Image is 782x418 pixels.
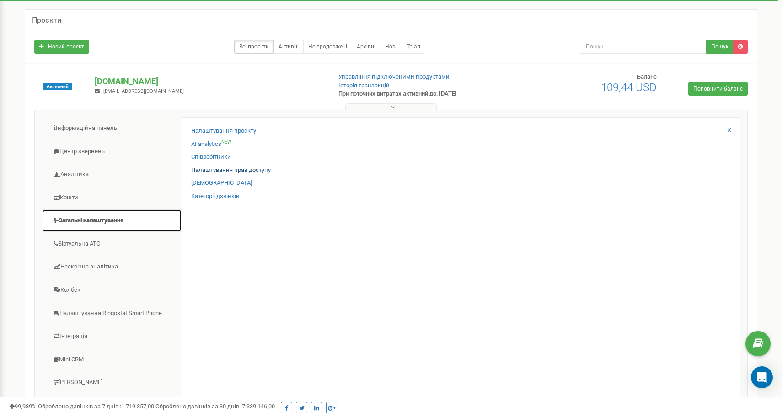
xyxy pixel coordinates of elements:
a: Категорії дзвінків [191,192,239,201]
span: 99,989% [9,403,37,410]
a: Інформаційна панель [42,117,182,139]
span: [EMAIL_ADDRESS][DOMAIN_NAME] [103,88,184,94]
sup: NEW [221,139,231,145]
p: При поточних витратах активний до: [DATE] [338,90,507,98]
a: AI analyticsNEW [191,140,231,149]
span: 109,44 USD [601,81,657,94]
a: Управління підключеними продуктами [338,73,450,80]
a: Всі проєкти [234,40,274,54]
span: Оброблено дзвінків за 7 днів : [38,403,154,410]
a: [DEMOGRAPHIC_DATA] [191,179,252,188]
a: Наскрізна аналітика [42,256,182,278]
div: Open Intercom Messenger [751,366,773,388]
a: Кошти [42,187,182,209]
a: Налаштування прав доступу [191,166,271,175]
p: [DOMAIN_NAME] [95,75,323,87]
h5: Проєкти [32,16,61,25]
a: Загальні налаштування [42,209,182,232]
a: Центр звернень [42,140,182,163]
span: Оброблено дзвінків за 30 днів : [155,403,275,410]
a: Не продовжені [303,40,352,54]
a: Віртуальна АТС [42,233,182,255]
span: Активний [43,83,72,90]
input: Пошук [580,40,707,54]
a: Інтеграція [42,325,182,348]
button: Пошук [706,40,734,54]
a: Тріал [402,40,425,54]
a: Налаштування проєкту [191,127,256,135]
a: Поповнити баланс [688,82,748,96]
a: Історія транзакцій [338,82,390,89]
a: Колбек [42,279,182,301]
a: Нові [380,40,402,54]
a: Активні [273,40,304,54]
a: Аналiтика [42,163,182,186]
u: 7 339 146,00 [242,403,275,410]
a: X [728,126,731,135]
a: [PERSON_NAME] [42,371,182,394]
span: Баланс [637,73,657,80]
a: Налаштування Ringostat Smart Phone [42,302,182,325]
a: Mini CRM [42,348,182,371]
a: Архівні [352,40,380,54]
u: 1 719 357,00 [121,403,154,410]
a: Новий проєкт [34,40,89,54]
a: Співробітники [191,153,231,161]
